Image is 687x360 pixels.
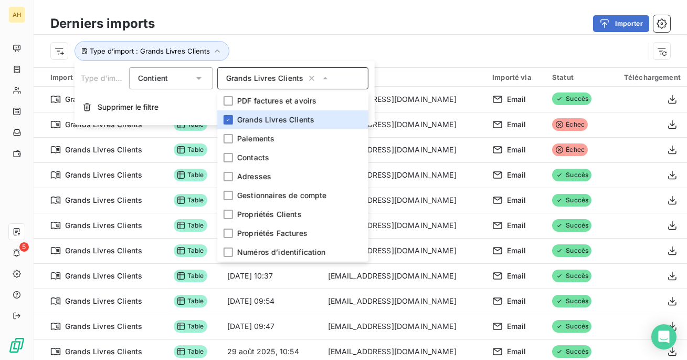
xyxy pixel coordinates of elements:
[174,143,207,156] span: Table
[507,346,526,357] span: Email
[98,102,158,112] span: Supprimer le filtre
[552,118,588,131] span: Échec
[221,314,322,339] td: [DATE] 09:47
[237,152,269,163] span: Contacts
[322,137,486,162] td: [EMAIL_ADDRESS][DOMAIN_NAME]
[174,270,207,282] span: Table
[65,94,142,105] span: Grands Livres Clients
[81,74,130,83] span: Type d’import
[237,190,326,201] span: Gestionnaires de compte
[19,242,29,252] span: 5
[322,238,486,263] td: [EMAIL_ADDRESS][DOMAIN_NAME]
[507,220,526,231] span: Email
[65,245,142,256] span: Grands Livres Clients
[75,41,229,61] button: Type d’import : Grands Livres Clients
[507,271,526,281] span: Email
[237,247,326,258] span: Numéros d’identification
[237,228,308,239] span: Propriétés Factures
[507,195,526,205] span: Email
[75,96,375,119] button: Supprimer le filtre
[507,94,526,105] span: Email
[552,219,591,232] span: Succès
[50,73,161,82] div: Import
[90,47,210,55] span: Type d’import : Grands Livres Clients
[593,15,649,32] button: Importer
[237,96,316,106] span: PDF factures et avoirs
[507,145,526,155] span: Email
[65,321,142,332] span: Grands Livres Clients
[552,73,600,81] div: Statut
[174,219,207,232] span: Table
[237,133,274,144] span: Paiements
[221,289,322,314] td: [DATE] 09:54
[322,213,486,238] td: [EMAIL_ADDRESS][DOMAIN_NAME]
[174,244,207,257] span: Table
[552,92,591,105] span: Succès
[174,194,207,207] span: Table
[65,145,142,155] span: Grands Livres Clients
[507,170,526,180] span: Email
[65,271,142,281] span: Grands Livres Clients
[612,73,681,81] div: Téléchargement
[138,74,168,83] span: Contient
[174,345,207,358] span: Table
[221,263,322,289] td: [DATE] 10:37
[65,170,142,180] span: Grands Livres Clients
[226,73,303,84] span: Grands Livres Clients
[322,314,486,339] td: [EMAIL_ADDRESS][DOMAIN_NAME]
[322,162,486,188] td: [EMAIL_ADDRESS][DOMAIN_NAME]
[552,143,588,156] span: Échec
[322,112,486,137] td: [EMAIL_ADDRESS][DOMAIN_NAME]
[65,119,142,130] span: Grands Livres Clients
[552,345,591,358] span: Succès
[322,289,486,314] td: [EMAIL_ADDRESS][DOMAIN_NAME]
[65,220,142,231] span: Grands Livres Clients
[552,169,591,181] span: Succès
[651,324,677,349] div: Open Intercom Messenger
[552,194,591,207] span: Succès
[507,119,526,130] span: Email
[552,295,591,307] span: Succès
[322,87,486,112] td: [EMAIL_ADDRESS][DOMAIN_NAME]
[507,321,526,332] span: Email
[237,115,314,125] span: Grands Livres Clients
[237,171,271,182] span: Adresses
[237,209,302,220] span: Propriétés Clients
[322,263,486,289] td: [EMAIL_ADDRESS][DOMAIN_NAME]
[507,296,526,306] span: Email
[65,195,142,205] span: Grands Livres Clients
[322,188,486,213] td: [EMAIL_ADDRESS][DOMAIN_NAME]
[507,245,526,256] span: Email
[552,270,591,282] span: Succès
[65,296,142,306] span: Grands Livres Clients
[65,346,142,357] span: Grands Livres Clients
[552,320,591,333] span: Succès
[174,295,207,307] span: Table
[50,14,155,33] h3: Derniers imports
[328,73,480,81] div: Importé par
[174,320,207,333] span: Table
[174,169,207,181] span: Table
[492,73,540,81] div: Importé via
[8,6,25,23] div: AH
[552,244,591,257] span: Succès
[8,337,25,354] img: Logo LeanPay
